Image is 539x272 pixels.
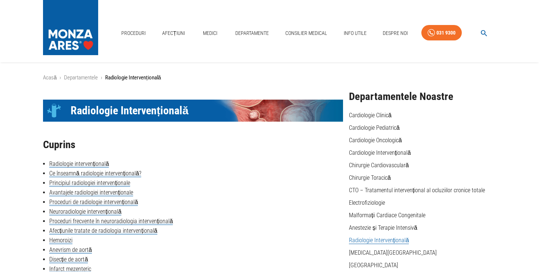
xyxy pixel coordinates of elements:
h2: Cuprins [43,139,343,151]
a: [GEOGRAPHIC_DATA] [349,262,398,269]
a: Radiologie Intervențională [349,237,409,244]
a: Chirurgie Toracică [349,174,391,181]
a: Cardiologie Clinică [349,112,392,119]
a: Departamentele [64,74,98,81]
a: Hemoroizi [49,237,72,244]
a: Cardiologie Oncologică [349,137,402,144]
a: Anestezie și Terapie Intensivă [349,224,417,231]
a: Avantajele radiologiei intervenționale [49,189,133,196]
a: Afecțiunile tratate de radiologia intervențională [49,227,157,235]
p: Radiologie Intervențională [105,74,161,82]
a: Cardiologie Pediatrică [349,124,400,131]
a: Info Utile [341,26,370,41]
a: Proceduri frecvente în neuroradiologia intervențională [49,218,173,225]
a: [MEDICAL_DATA][GEOGRAPHIC_DATA] [349,249,437,256]
li: › [101,74,102,82]
li: › [60,74,61,82]
a: Cardiologie Intervențională [349,149,411,156]
a: Medici [198,26,222,41]
a: Acasă [43,74,57,81]
a: Electrofiziologie [349,199,385,206]
a: Anevrism de aortă [49,246,92,254]
a: Disecție de aortă [49,256,88,263]
a: Proceduri [118,26,149,41]
a: Ce înseamnă radiologie intervențională? [49,170,141,177]
h2: Departamentele Noastre [349,91,496,103]
nav: breadcrumb [43,74,496,82]
a: Radiologie intervențională [49,160,109,168]
a: Chirurgie Cardiovasculară [349,162,409,169]
div: Icon [43,100,65,122]
a: Despre Noi [380,26,411,41]
a: 031 9300 [421,25,462,41]
div: 031 9300 [436,28,456,37]
a: Principiul radiologiei intervenționale [49,179,130,187]
a: Malformații Cardiace Congenitale [349,212,425,219]
a: Consilier Medical [282,26,330,41]
a: Afecțiuni [159,26,188,41]
a: CTO – Tratamentul intervențional al ocluziilor cronice totale [349,187,485,194]
a: Proceduri de radiologie intervențională [49,198,138,206]
a: Neuroradiologie intervențională [49,208,121,215]
span: Radiologie Intervențională [71,104,189,118]
a: Departamente [232,26,272,41]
